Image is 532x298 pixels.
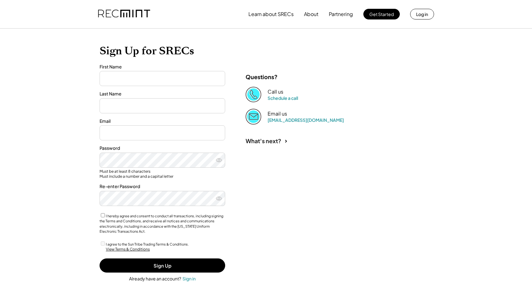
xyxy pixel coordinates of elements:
button: Sign Up [100,258,225,273]
button: About [304,8,318,20]
div: Last Name [100,91,225,97]
div: Email us [268,111,287,117]
button: Partnering [329,8,353,20]
button: Learn about SRECs [248,8,294,20]
h1: Sign Up for SRECs [100,44,432,57]
div: Password [100,145,225,151]
a: [EMAIL_ADDRESS][DOMAIN_NAME] [268,117,344,123]
img: Phone%20copy%403x.png [246,87,261,102]
div: Call us [268,89,283,95]
label: I agree to the Sun Tribe Trading Terms & Conditions. [106,242,189,246]
div: Re-enter Password [100,183,225,190]
button: Get Started [363,9,400,19]
div: Already have an account? [129,276,181,282]
img: Email%202%403x.png [246,109,261,124]
div: View Terms & Conditions [106,247,150,252]
img: recmint-logotype%403x.png [98,3,150,25]
div: Email [100,118,225,124]
div: Sign in [182,276,196,281]
div: What's next? [246,137,281,144]
button: Log in [410,9,434,19]
div: First Name [100,64,225,70]
a: Schedule a call [268,95,298,101]
div: Questions? [246,73,278,80]
div: Must be at least 8 characters Must include a number and a capital letter [100,169,225,179]
label: I hereby agree and consent to conduct all transactions, including signing the Terms and Condition... [100,214,223,234]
